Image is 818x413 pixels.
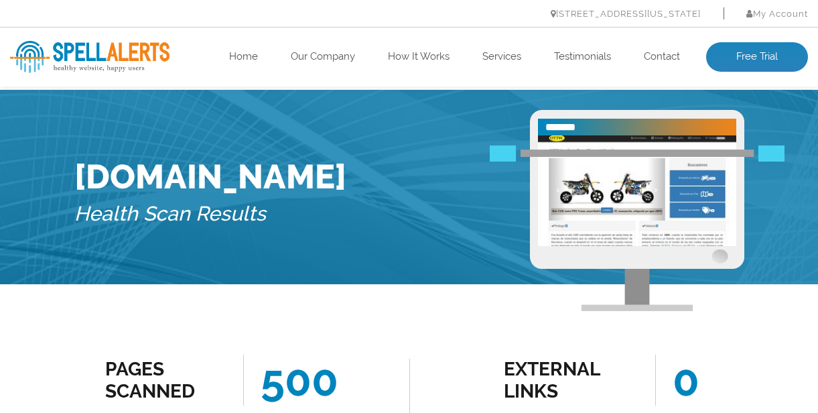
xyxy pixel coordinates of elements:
[243,355,338,406] span: 500
[504,358,625,402] div: external links
[105,358,226,402] div: Pages Scanned
[74,157,346,196] h1: [DOMAIN_NAME]
[538,135,736,246] img: Free Website Analysis
[490,153,785,169] img: Free Webiste Analysis
[655,355,699,406] span: 0
[74,196,346,232] h5: Health Scan Results
[530,110,744,311] img: Free Webiste Analysis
